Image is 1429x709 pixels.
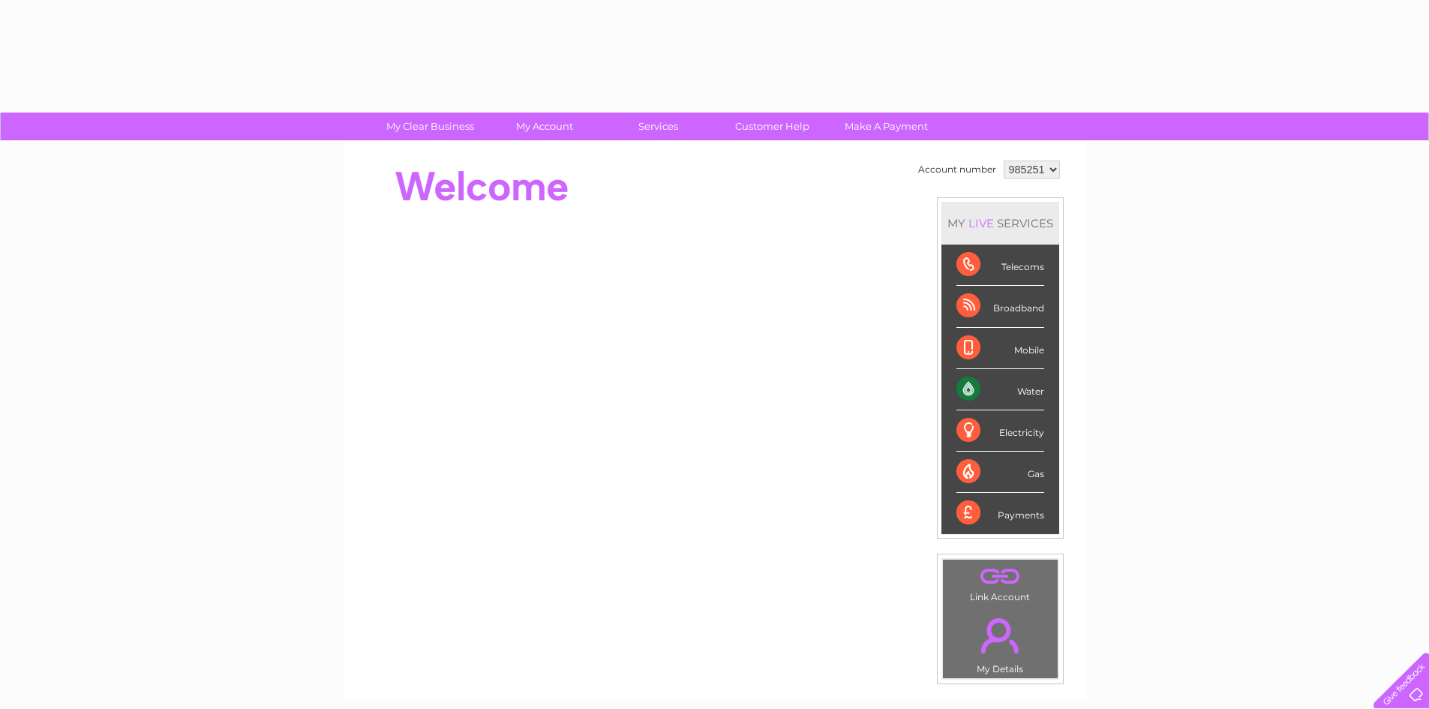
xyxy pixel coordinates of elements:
[956,452,1044,493] div: Gas
[368,113,492,140] a: My Clear Business
[482,113,606,140] a: My Account
[965,216,997,230] div: LIVE
[947,563,1054,590] a: .
[942,559,1058,606] td: Link Account
[956,369,1044,410] div: Water
[956,286,1044,327] div: Broadband
[914,157,1000,182] td: Account number
[956,245,1044,286] div: Telecoms
[956,410,1044,452] div: Electricity
[942,605,1058,679] td: My Details
[941,202,1059,245] div: MY SERVICES
[596,113,720,140] a: Services
[947,609,1054,662] a: .
[956,328,1044,369] div: Mobile
[956,493,1044,533] div: Payments
[710,113,834,140] a: Customer Help
[824,113,948,140] a: Make A Payment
